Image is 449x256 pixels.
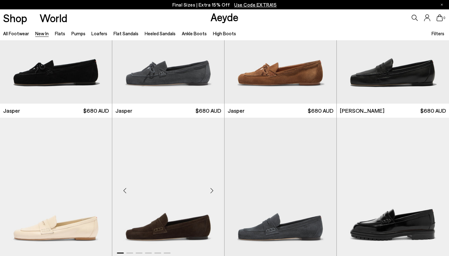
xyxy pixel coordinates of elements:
span: Jasper [3,107,20,115]
a: Flats [55,31,65,36]
a: Aeyde [210,10,239,23]
span: $680 AUD [83,107,109,115]
a: New In [35,31,49,36]
a: High Boots [213,31,236,36]
a: Flat Sandals [113,31,138,36]
span: 0 [443,16,446,20]
span: Jasper [115,107,132,115]
span: [PERSON_NAME] [340,107,384,115]
p: Final Sizes | Extra 15% Off [172,1,277,9]
a: Jasper $680 AUD [224,104,336,118]
a: Pumps [71,31,85,36]
a: 0 [437,14,443,21]
span: $680 AUD [420,107,446,115]
span: $680 AUD [196,107,221,115]
a: [PERSON_NAME] $680 AUD [337,104,449,118]
a: Shop [3,12,27,23]
span: Filters [432,31,444,36]
span: $680 AUD [308,107,333,115]
div: Previous slide [115,181,134,200]
a: Ankle Boots [182,31,207,36]
span: Jasper [228,107,244,115]
div: Next slide [202,181,221,200]
a: Loafers [91,31,107,36]
span: Navigate to /collections/ss25-final-sizes [234,2,277,7]
a: Jasper $680 AUD [112,104,224,118]
a: All Footwear [3,31,29,36]
a: World [40,12,67,23]
a: Heeled Sandals [145,31,176,36]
